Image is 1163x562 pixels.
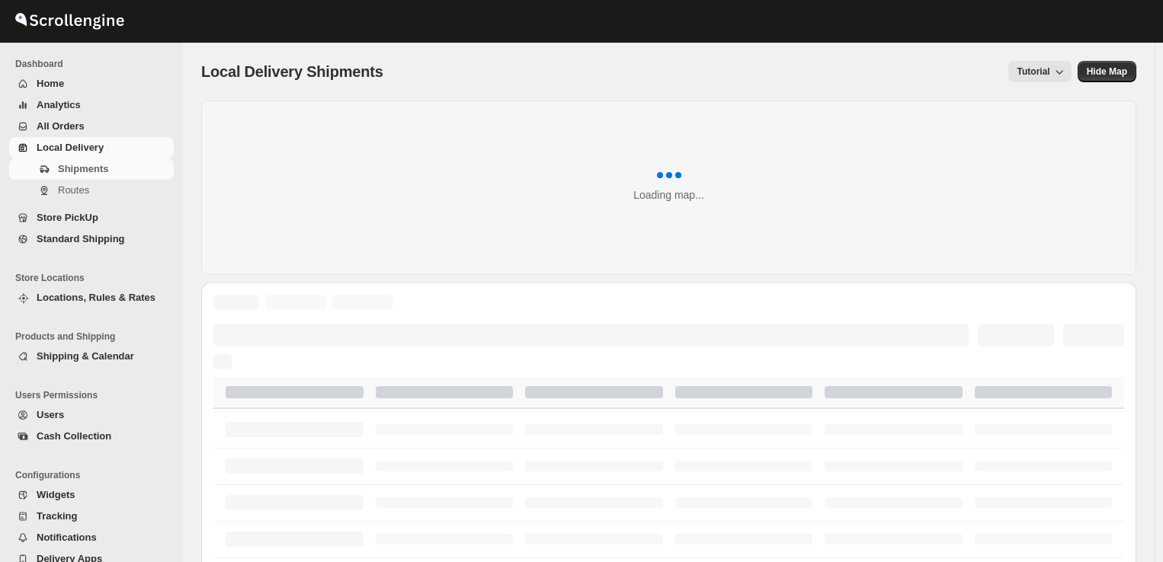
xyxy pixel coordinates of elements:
[1087,65,1127,78] span: Hide Map
[37,233,125,244] span: Standard Shipping
[37,292,155,303] span: Locations, Rules & Rates
[37,532,97,543] span: Notifications
[9,506,174,527] button: Tracking
[58,163,108,174] span: Shipments
[201,63,383,80] span: Local Delivery Shipments
[37,489,75,500] span: Widgets
[37,99,81,110] span: Analytics
[58,184,89,196] span: Routes
[633,187,704,203] div: Loading map...
[37,409,64,420] span: Users
[9,484,174,506] button: Widgets
[9,404,174,426] button: Users
[1008,61,1072,82] button: Tutorial
[9,287,174,308] button: Locations, Rules & Rates
[37,212,98,223] span: Store PickUp
[9,346,174,367] button: Shipping & Calendar
[9,73,174,94] button: Home
[15,330,175,343] span: Products and Shipping
[37,78,64,89] span: Home
[37,120,85,132] span: All Orders
[15,389,175,401] span: Users Permissions
[9,94,174,116] button: Analytics
[9,158,174,180] button: Shipments
[9,180,174,201] button: Routes
[1017,66,1050,77] span: Tutorial
[15,272,175,284] span: Store Locations
[9,116,174,137] button: All Orders
[37,142,104,153] span: Local Delivery
[1078,61,1136,82] button: Map action label
[9,527,174,548] button: Notifications
[37,430,111,442] span: Cash Collection
[37,510,77,522] span: Tracking
[37,350,134,362] span: Shipping & Calendar
[15,58,175,70] span: Dashboard
[15,469,175,481] span: Configurations
[9,426,174,447] button: Cash Collection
